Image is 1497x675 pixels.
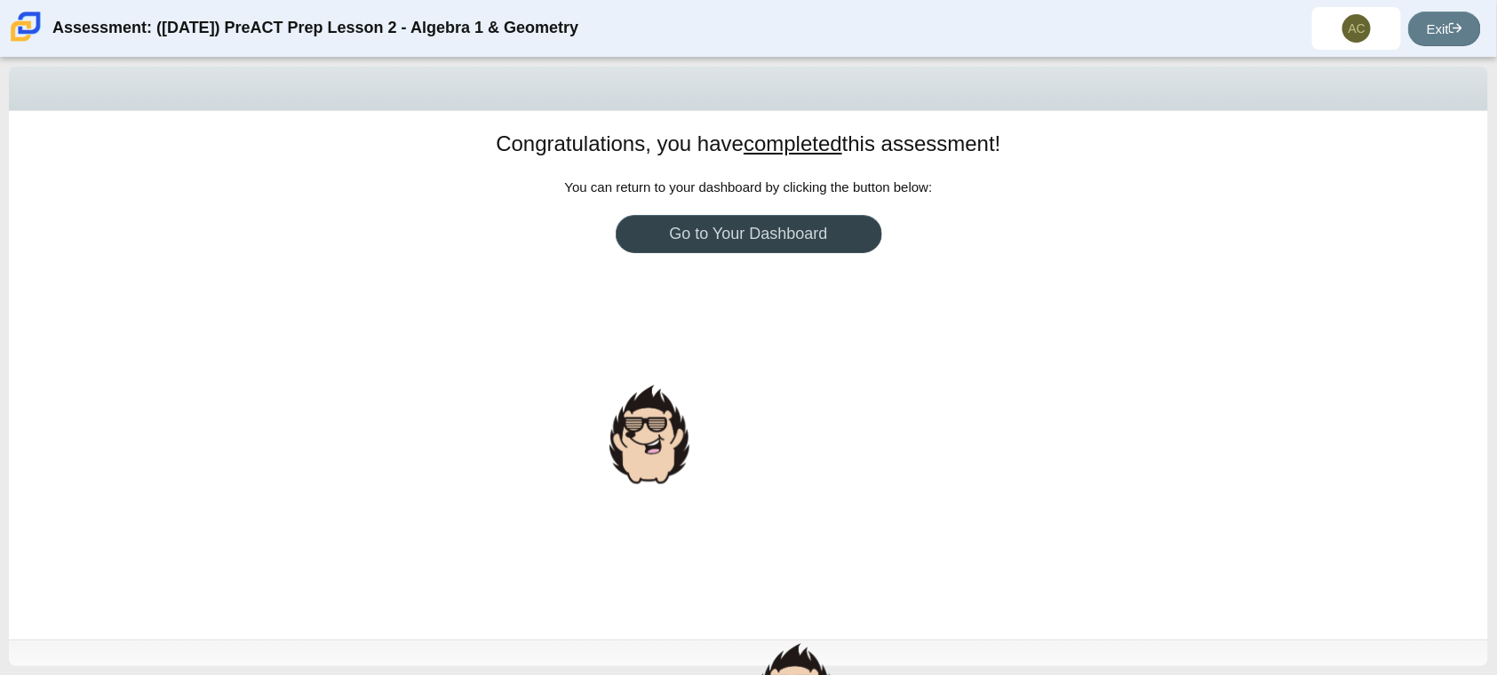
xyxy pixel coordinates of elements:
[496,129,1000,159] h1: Congratulations, you have this assessment!
[7,33,44,48] a: Carmen School of Science & Technology
[7,8,44,45] img: Carmen School of Science & Technology
[52,7,578,50] div: Assessment: ([DATE]) PreACT Prep Lesson 2 - Algebra 1 & Geometry
[565,179,933,195] span: You can return to your dashboard by clicking the button below:
[616,215,882,253] a: Go to Your Dashboard
[744,131,842,155] u: completed
[1349,22,1366,35] span: AC
[1408,12,1481,46] a: Exit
